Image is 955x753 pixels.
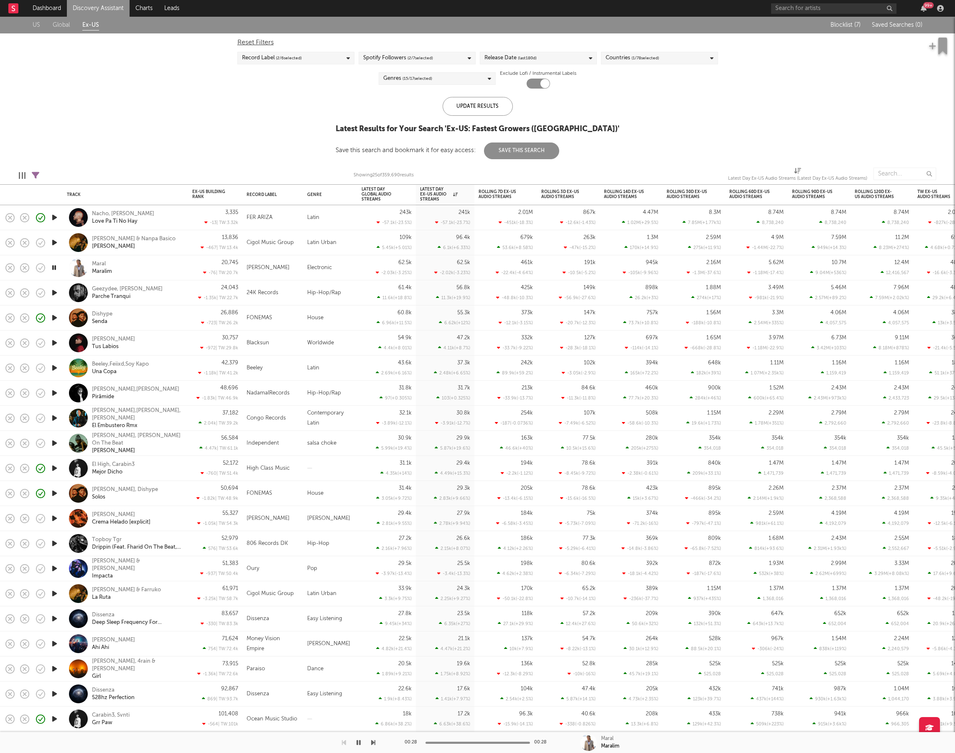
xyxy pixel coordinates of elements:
[855,189,896,199] div: Rolling 120D Ex-US Audio Streams
[92,218,138,225] a: Love Pa Ti No Hay
[893,310,909,315] div: 4.06M
[895,235,909,240] div: 11.2M
[398,360,412,366] div: 43.6k
[32,163,39,188] div: Filters(1 filter active)
[92,432,182,447] a: [PERSON_NAME], [PERSON_NAME] On The Beat
[457,360,470,366] div: 37.3k
[560,320,596,326] div: -20.7k ( -12.3 % )
[362,187,399,202] div: Latest Day Global Audio Streams
[541,189,583,199] div: Rolling 3D Ex-US Audio Streams
[438,245,470,250] div: 6.1k ( +6.33 % )
[521,360,533,366] div: 242k
[92,557,182,572] div: [PERSON_NAME] & [PERSON_NAME]
[377,320,412,326] div: 6.96k ( +11.5 % )
[457,335,470,341] div: 47.2k
[192,320,238,326] div: -723 | TW: 26.2k
[92,619,182,626] div: Deep Sleep Frequency For Restorative Night (Delta Brain Waves)
[92,694,135,702] a: 528hz Perfection
[518,210,533,215] div: 2.01M
[92,611,115,619] div: Dissenza
[771,235,784,240] div: 4.9M
[222,235,238,240] div: 13,836
[398,285,412,290] div: 61.4k
[500,69,576,79] label: Exclude Lofi / Instrumental Labels
[564,245,596,250] div: -47k ( -15.2 % )
[225,210,238,215] div: 3,335
[821,370,846,376] div: 1,159,419
[584,310,596,315] div: 147k
[647,310,658,315] div: 757k
[383,74,432,84] div: Genres
[584,335,596,341] div: 127k
[706,260,721,265] div: 2.16M
[400,235,412,240] div: 109k
[92,260,106,268] a: Maral
[496,270,533,275] div: -22.4k ( -4.64 % )
[521,310,533,315] div: 373k
[399,385,412,391] div: 31.8k
[82,20,99,31] a: Ex-US
[831,210,846,215] div: 8.74M
[242,53,302,63] div: Record Label
[606,53,659,63] div: Countries
[402,74,432,84] span: ( 15 / 17 selected)
[19,163,25,188] div: Edit Columns
[499,320,533,326] div: -12.1k ( -3.15 % )
[92,687,115,694] a: Dissenza
[583,235,596,240] div: 263k
[584,260,596,265] div: 191k
[769,335,784,341] div: 3.97M
[729,189,771,199] div: Rolling 60D Ex-US Audio Streams
[706,285,721,290] div: 1.88M
[831,235,846,240] div: 7.59M
[276,53,302,63] span: ( 2 / 6 selected)
[562,370,596,376] div: -3.05k ( -2.9 % )
[237,38,718,48] div: Reset Filters
[92,536,122,544] div: Topboy Tgr
[92,594,111,601] div: La Ruta
[92,644,109,651] a: Ahí Ahí
[484,142,559,159] button: Save This Search
[247,288,278,298] div: 24K Records
[221,285,238,290] div: 24,043
[706,335,721,341] div: 1.65M
[747,270,784,275] div: -1.18M ( -17.4 % )
[92,712,130,719] div: Carabin3, Svnti
[496,295,533,300] div: -48.8k ( -10.3 % )
[560,345,596,351] div: -28.3k ( -18.1 % )
[397,310,412,315] div: 60.8k
[647,235,658,240] div: 1.3M
[894,260,909,265] div: 12.4M
[377,295,412,300] div: 11.6k ( +18.8 % )
[53,20,70,31] a: Global
[688,245,721,250] div: 275k ( +11.9 % )
[92,343,119,351] div: Tus Labios
[92,393,114,401] a: Pirâmide
[92,519,150,526] a: Crema Helado [explicit]
[810,295,846,300] div: 2.57M ( +89.2 % )
[869,22,922,28] button: Saved Searches (0)
[812,245,846,250] div: 949k ( +14.3 % )
[247,213,272,223] div: FER ARIZA
[457,310,470,315] div: 55.3k
[623,320,658,326] div: 73.7k ( +10.8 % )
[810,270,846,275] div: 9.04M ( +536 % )
[497,345,533,351] div: -33.7k ( -9.22 % )
[583,285,596,290] div: 149k
[872,22,922,28] span: Saved Searches
[685,345,721,351] div: -668k ( -28.8 % )
[820,320,846,326] div: 4,057,575
[870,295,909,300] div: 7.59M ( +2.02k % )
[747,345,784,351] div: -1.18M ( -22.9 % )
[92,243,135,250] div: [PERSON_NAME]
[706,235,721,240] div: 2.59M
[749,320,784,326] div: 2.54M ( +335 % )
[92,268,112,275] div: Maralim
[398,335,412,341] div: 54.9k
[522,385,533,391] div: 213k
[92,586,161,594] div: [PERSON_NAME] & Farruko
[883,320,909,326] div: 4,057,575
[192,370,238,376] div: -1.18k | TW: 41.2k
